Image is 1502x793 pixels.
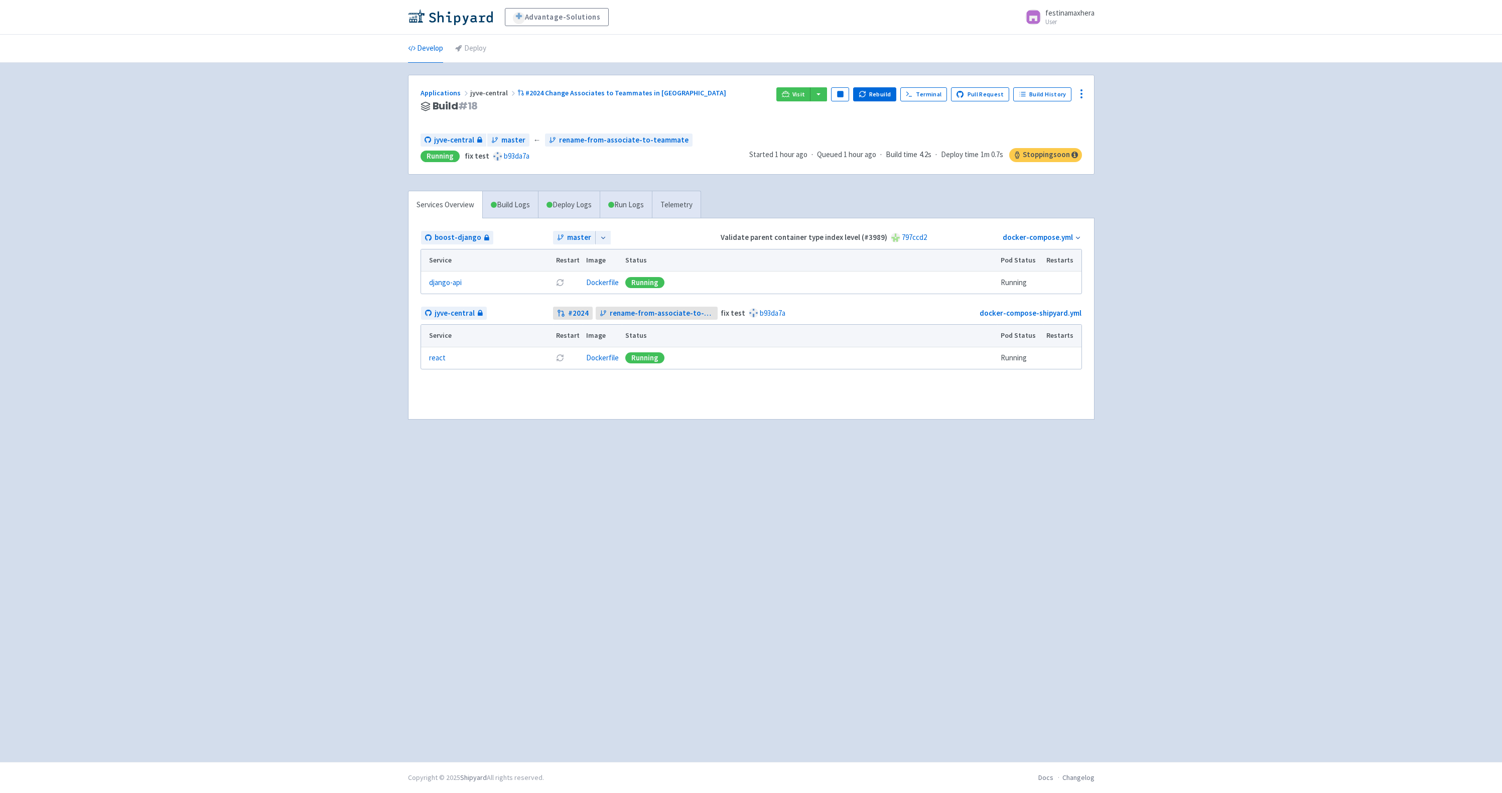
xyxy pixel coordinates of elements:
[435,232,481,243] span: boost-django
[556,279,564,287] button: Restart pod
[421,325,553,347] th: Service
[1013,87,1071,101] a: Build History
[776,87,810,101] a: Visit
[583,325,622,347] th: Image
[1009,148,1082,162] span: Stopping soon
[817,150,876,159] span: Queued
[434,135,474,146] span: jyve-central
[458,99,478,113] span: # 18
[408,9,493,25] img: Shipyard logo
[721,308,745,318] strong: fix test
[997,347,1043,369] td: Running
[1045,19,1095,25] small: User
[504,151,529,161] a: b93da7a
[421,88,470,97] a: Applications
[622,249,997,272] th: Status
[625,352,664,363] div: Running
[505,8,609,26] a: Advantage-Solutions
[600,191,652,219] a: Run Logs
[721,232,887,242] strong: Validate parent container type index level (#3989)
[622,325,997,347] th: Status
[902,232,927,242] a: 797ccd2
[760,308,785,318] a: b93da7a
[501,135,525,146] span: master
[556,354,564,362] button: Restart pod
[421,231,493,244] a: boost-django
[625,277,664,288] div: Running
[465,151,489,161] strong: fix test
[421,249,553,272] th: Service
[435,308,475,319] span: jyve-central
[460,773,487,782] a: Shipyard
[997,249,1043,272] th: Pod Status
[455,35,486,63] a: Deploy
[553,325,583,347] th: Restart
[951,87,1010,101] a: Pull Request
[553,249,583,272] th: Restart
[538,191,600,219] a: Deploy Logs
[559,135,689,146] span: rename-from-associate-to-teammate
[429,277,462,289] a: django-api
[553,231,595,244] a: master
[1038,773,1053,782] a: Docs
[981,149,1003,161] span: 1m 0.7s
[421,307,487,320] a: jyve-central
[749,148,1082,162] div: · · ·
[775,150,807,159] time: 1 hour ago
[1062,773,1095,782] a: Changelog
[997,272,1043,294] td: Running
[533,135,541,146] span: ←
[844,150,876,159] time: 1 hour ago
[586,278,619,287] a: Dockerfile
[886,149,917,161] span: Build time
[487,134,529,147] a: master
[900,87,947,101] a: Terminal
[483,191,538,219] a: Build Logs
[568,308,589,319] strong: # 2024
[408,35,443,63] a: Develop
[749,150,807,159] span: Started
[610,308,714,319] span: rename-from-associate-to-teammate
[1045,8,1095,18] span: festinamaxhera
[941,149,979,161] span: Deploy time
[567,232,591,243] span: master
[1003,232,1073,242] a: docker-compose.yml
[596,307,718,320] a: rename-from-associate-to-teammate
[470,88,517,97] span: jyve-central
[586,353,619,362] a: Dockerfile
[553,307,593,320] a: #2024
[652,191,701,219] a: Telemetry
[1043,325,1081,347] th: Restarts
[980,308,1081,318] a: docker-compose-shipyard.yml
[429,352,446,364] a: react
[433,100,478,112] span: Build
[831,87,849,101] button: Pause
[517,88,728,97] a: #2024 Change Associates to Teammates in [GEOGRAPHIC_DATA]
[583,249,622,272] th: Image
[545,134,693,147] a: rename-from-associate-to-teammate
[792,90,805,98] span: Visit
[408,191,482,219] a: Services Overview
[919,149,931,161] span: 4.2s
[1043,249,1081,272] th: Restarts
[408,772,544,783] div: Copyright © 2025 All rights reserved.
[1019,9,1095,25] a: festinamaxhera User
[421,134,486,147] a: jyve-central
[421,151,460,162] div: Running
[853,87,896,101] button: Rebuild
[997,325,1043,347] th: Pod Status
